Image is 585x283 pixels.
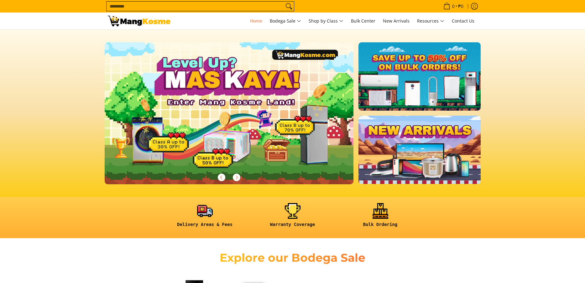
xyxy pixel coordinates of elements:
[441,3,465,10] span: •
[105,42,354,184] img: Gaming desktop banner
[351,18,375,24] span: Bulk Center
[340,203,421,232] a: <h6><strong>Bulk Ordering</strong></h6>
[417,17,444,25] span: Resources
[348,13,379,29] a: Bulk Center
[284,2,294,11] button: Search
[267,13,304,29] a: Bodega Sale
[202,251,384,265] h2: Explore our Bodega Sale
[309,17,343,25] span: Shop by Class
[270,17,301,25] span: Bodega Sale
[177,13,478,29] nav: Main Menu
[250,18,262,24] span: Home
[230,170,243,184] button: Next
[164,203,246,232] a: <h6><strong>Delivery Areas & Fees</strong></h6>
[451,4,456,8] span: 0
[247,13,265,29] a: Home
[414,13,447,29] a: Resources
[452,18,474,24] span: Contact Us
[108,16,170,26] img: Mang Kosme: Your Home Appliances Warehouse Sale Partner!
[252,203,333,232] a: <h6><strong>Warranty Coverage</strong></h6>
[449,13,478,29] a: Contact Us
[306,13,347,29] a: Shop by Class
[383,18,410,24] span: New Arrivals
[457,4,464,8] span: ₱0
[380,13,413,29] a: New Arrivals
[215,170,228,184] button: Previous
